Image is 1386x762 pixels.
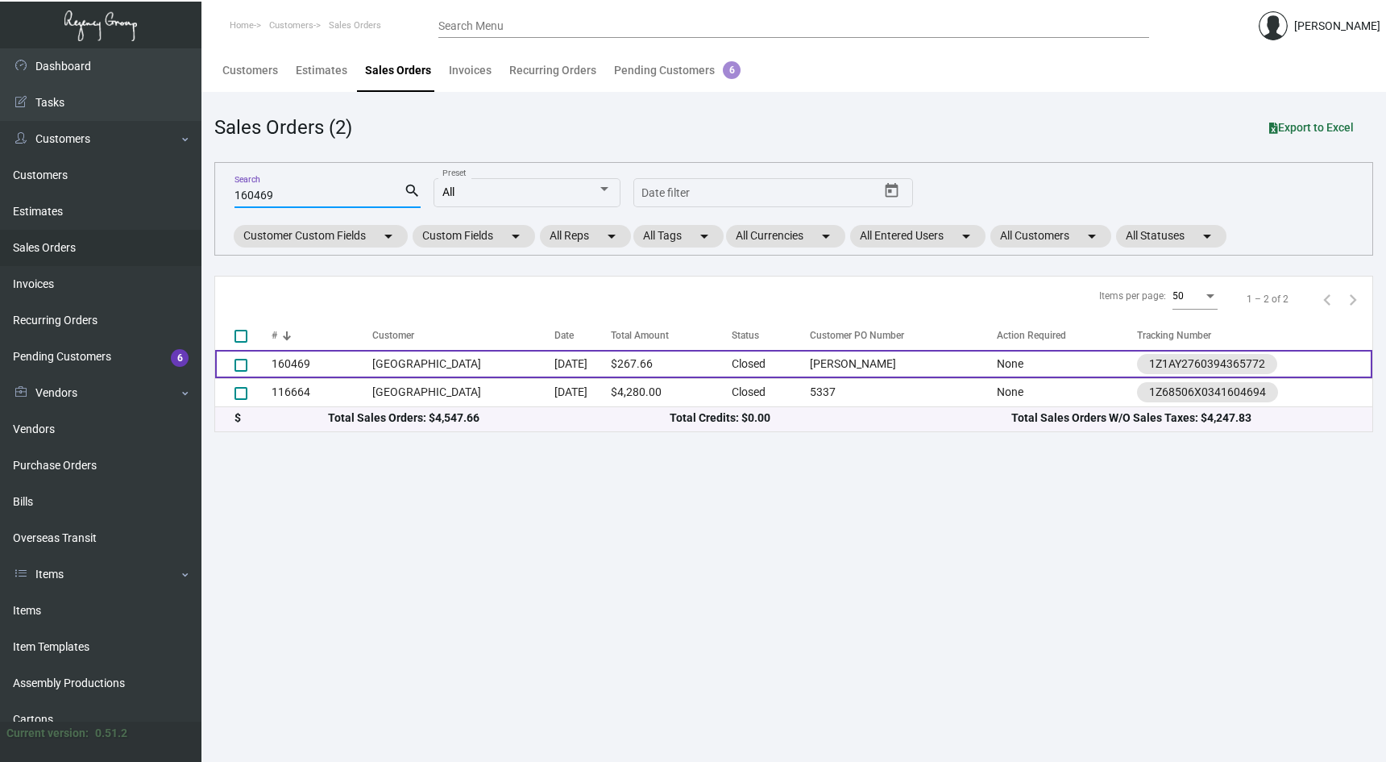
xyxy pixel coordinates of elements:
div: Invoices [449,62,492,79]
button: Export to Excel [1256,113,1367,142]
button: Next page [1340,286,1366,312]
span: 50 [1172,290,1184,302]
div: Pending Customers [614,62,741,79]
button: Previous page [1314,286,1340,312]
td: [GEOGRAPHIC_DATA] [372,378,554,406]
div: Tracking Number [1137,328,1372,343]
div: Total Amount [611,328,669,343]
div: Total Credits: $0.00 [670,410,1011,427]
div: $ [234,410,328,427]
mat-chip: All Reps [540,225,631,248]
mat-icon: search [404,181,421,201]
mat-icon: arrow_drop_down [695,227,714,246]
td: 160469 [272,350,372,378]
div: Total Sales Orders: $4,547.66 [328,410,670,427]
td: $4,280.00 [611,378,732,406]
div: 1Z68506X0341604694 [1149,384,1266,401]
div: Action Required [997,328,1137,343]
div: Date [554,328,574,343]
input: Start date [641,187,691,200]
mat-chip: All Statuses [1116,225,1226,248]
td: $267.66 [611,350,732,378]
mat-icon: arrow_drop_down [957,227,976,246]
img: admin@bootstrapmaster.com [1259,11,1288,40]
span: Customers [269,20,313,31]
div: 0.51.2 [95,725,127,742]
mat-icon: arrow_drop_down [1082,227,1102,246]
td: None [997,378,1137,406]
div: 1Z1AY2760394365772 [1149,356,1265,373]
mat-chip: All Currencies [726,225,845,248]
div: Date [554,328,611,343]
div: Status [732,328,759,343]
div: Items per page: [1099,289,1166,303]
td: [PERSON_NAME] [802,350,997,378]
div: # [272,328,277,343]
div: Sales Orders (2) [214,113,352,142]
mat-chip: Customer Custom Fields [234,225,408,248]
div: Total Sales Orders W/O Sales Taxes: $4,247.83 [1011,410,1353,427]
mat-icon: arrow_drop_down [602,227,621,246]
div: 1 – 2 of 2 [1247,292,1288,306]
div: Customer [372,328,414,343]
span: Export to Excel [1269,121,1354,134]
td: None [997,350,1137,378]
div: Tracking Number [1137,328,1211,343]
span: Home [230,20,254,31]
div: Current version: [6,725,89,742]
div: Customer [372,328,554,343]
mat-icon: arrow_drop_down [1197,227,1217,246]
td: [DATE] [554,350,611,378]
input: End date [705,187,820,200]
div: Customers [222,62,278,79]
mat-chip: All Entered Users [850,225,986,248]
div: Customer PO Number [810,328,997,343]
td: 116664 [272,378,372,406]
mat-icon: arrow_drop_down [506,227,525,246]
div: Recurring Orders [509,62,596,79]
div: Action Required [997,328,1066,343]
mat-icon: arrow_drop_down [816,227,836,246]
td: [GEOGRAPHIC_DATA] [372,350,554,378]
div: Estimates [296,62,347,79]
mat-icon: arrow_drop_down [379,227,398,246]
td: 5337 [802,378,997,406]
mat-select: Items per page: [1172,291,1218,302]
td: [DATE] [554,378,611,406]
mat-chip: Custom Fields [413,225,535,248]
button: Open calendar [878,178,904,204]
td: Closed [732,350,802,378]
div: # [272,328,372,343]
div: Sales Orders [365,62,431,79]
td: Closed [732,378,802,406]
mat-chip: All Customers [990,225,1111,248]
div: [PERSON_NAME] [1294,18,1380,35]
span: Sales Orders [329,20,381,31]
div: Status [732,328,802,343]
span: All [442,185,454,198]
div: Total Amount [611,328,732,343]
div: Customer PO Number [810,328,904,343]
mat-chip: All Tags [633,225,724,248]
